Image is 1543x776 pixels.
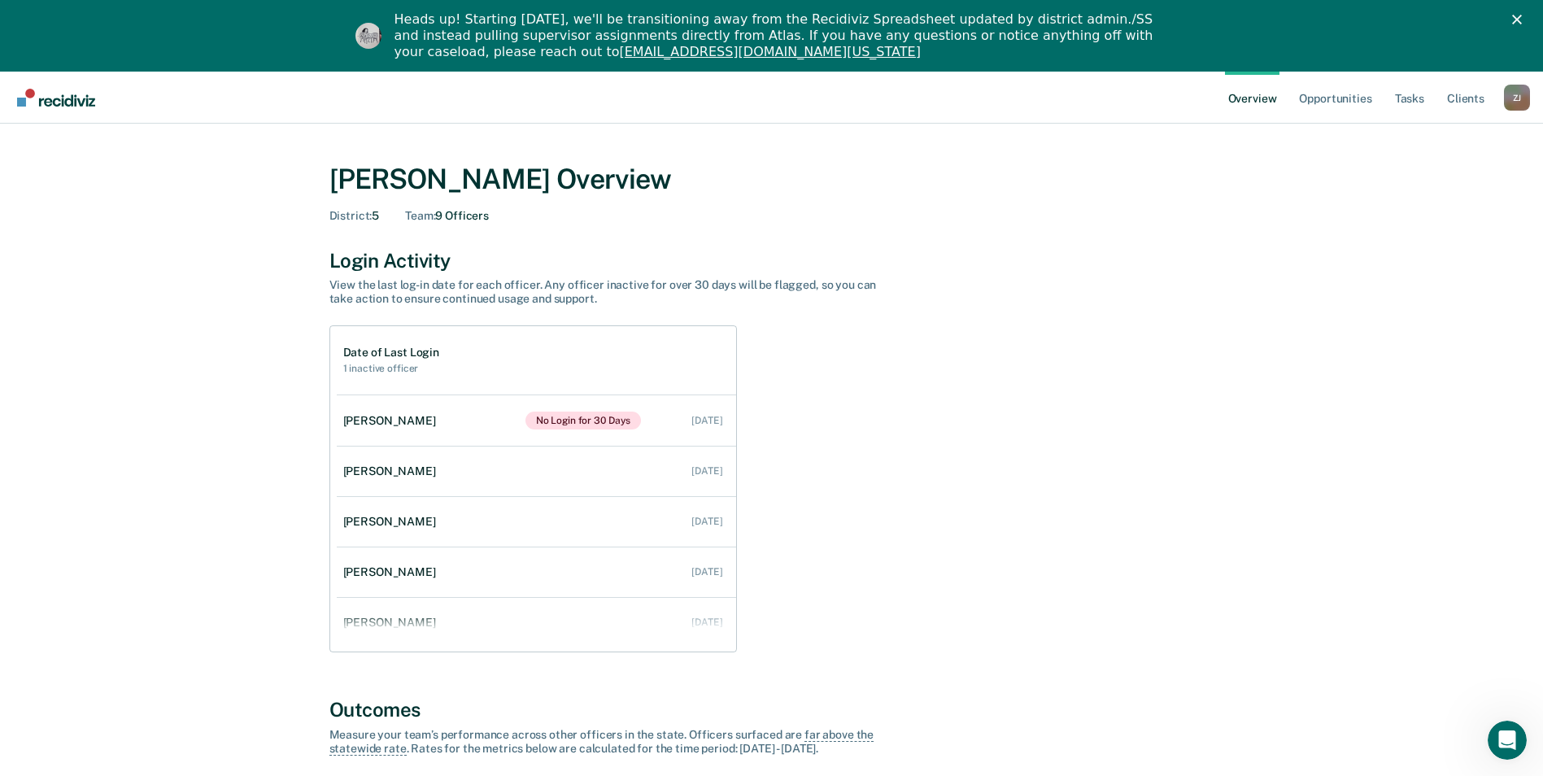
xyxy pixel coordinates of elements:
[343,565,442,579] div: [PERSON_NAME]
[329,278,899,306] div: View the last log-in date for each officer. Any officer inactive for over 30 days will be flagged...
[394,11,1162,60] div: Heads up! Starting [DATE], we'll be transitioning away from the Recidiviz Spreadsheet updated by ...
[329,163,1214,196] div: [PERSON_NAME] Overview
[1504,85,1530,111] div: Z J
[337,395,736,446] a: [PERSON_NAME]No Login for 30 Days [DATE]
[329,209,380,223] div: 5
[405,209,489,223] div: 9 Officers
[355,23,381,49] img: Profile image for Kim
[337,599,736,646] a: [PERSON_NAME] [DATE]
[691,415,722,426] div: [DATE]
[1225,72,1280,124] a: Overview
[329,209,373,222] span: District :
[691,617,722,628] div: [DATE]
[329,249,1214,272] div: Login Activity
[343,346,439,360] h1: Date of Last Login
[343,616,442,630] div: [PERSON_NAME]
[691,566,722,578] div: [DATE]
[343,414,442,428] div: [PERSON_NAME]
[405,209,435,222] span: Team :
[337,549,736,595] a: [PERSON_NAME] [DATE]
[337,499,736,545] a: [PERSON_NAME] [DATE]
[1296,72,1375,124] a: Opportunities
[337,448,736,495] a: [PERSON_NAME] [DATE]
[17,89,95,107] img: Recidiviz
[1512,15,1528,24] div: Close
[1488,721,1527,760] iframe: Intercom live chat
[343,515,442,529] div: [PERSON_NAME]
[691,465,722,477] div: [DATE]
[1392,72,1427,124] a: Tasks
[1504,85,1530,111] button: Profile dropdown button
[619,44,920,59] a: [EMAIL_ADDRESS][DOMAIN_NAME][US_STATE]
[329,728,899,756] div: Measure your team’s performance across other officer s in the state. Officer s surfaced are . Rat...
[1444,72,1488,124] a: Client s
[329,698,1214,722] div: Outcomes
[343,464,442,478] div: [PERSON_NAME]
[13,72,99,123] a: Go to Recidiviz Home
[343,363,439,374] h2: 1 inactive officer
[691,516,722,527] div: [DATE]
[525,412,642,429] span: No Login for 30 Days
[329,728,874,756] span: far above the statewide rate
